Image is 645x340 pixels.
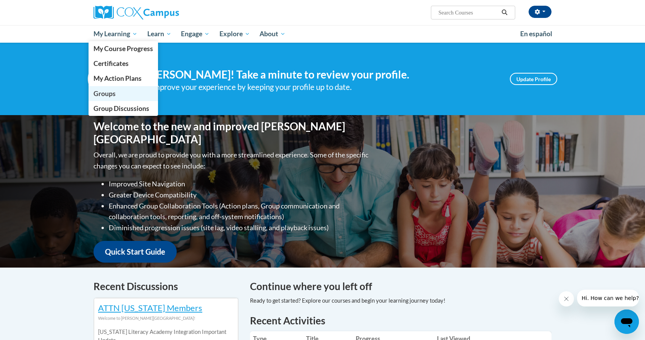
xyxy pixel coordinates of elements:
[214,25,255,43] a: Explore
[94,90,116,98] span: Groups
[88,62,122,96] img: Profile Image
[438,8,499,17] input: Search Courses
[98,314,234,322] div: Welcome to [PERSON_NAME][GEOGRAPHIC_DATA]!
[614,310,639,334] iframe: Button to launch messaging window
[109,200,370,223] li: Enhanced Group Collaboration Tools (Action plans, Group communication and collaboration tools, re...
[94,6,239,19] a: Cox Campus
[255,25,291,43] a: About
[260,29,285,38] span: About
[94,241,177,263] a: Quick Start Guide
[89,41,158,56] a: My Course Progress
[89,86,158,101] a: Groups
[89,71,158,86] a: My Action Plans
[98,303,202,313] a: ATTN [US_STATE] Members
[176,25,214,43] a: Engage
[89,101,158,116] a: Group Discussions
[134,81,498,93] div: Help improve your experience by keeping your profile up to date.
[109,189,370,200] li: Greater Device Compatibility
[109,178,370,189] li: Improved Site Navigation
[94,29,137,38] span: My Learning
[181,29,210,38] span: Engage
[94,149,370,172] p: Overall, we are proud to provide you with a more streamlined experience. Some of the specific cha...
[94,6,179,19] img: Cox Campus
[515,26,557,42] a: En español
[577,290,639,306] iframe: Message from company
[94,104,149,112] span: Group Discussions
[94,120,370,146] h1: Welcome to the new and improved [PERSON_NAME][GEOGRAPHIC_DATA]
[559,291,574,306] iframe: Close message
[89,25,142,43] a: My Learning
[250,279,551,294] h4: Continue where you left off
[89,56,158,71] a: Certificates
[142,25,176,43] a: Learn
[94,45,153,53] span: My Course Progress
[94,74,142,82] span: My Action Plans
[510,73,557,85] a: Update Profile
[134,68,498,81] h4: Hi [PERSON_NAME]! Take a minute to review your profile.
[109,222,370,233] li: Diminished progression issues (site lag, video stalling, and playback issues)
[499,8,510,17] button: Search
[94,59,129,67] span: Certificates
[529,6,551,18] button: Account Settings
[520,30,552,38] span: En español
[147,29,171,38] span: Learn
[82,25,563,43] div: Main menu
[250,314,551,327] h1: Recent Activities
[219,29,250,38] span: Explore
[94,279,239,294] h4: Recent Discussions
